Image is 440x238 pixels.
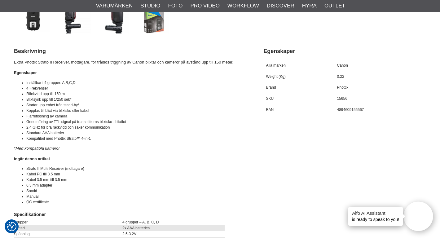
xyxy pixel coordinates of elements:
[140,2,160,10] a: Studio
[7,222,16,231] img: Revisit consent button
[14,231,122,237] td: Spänning
[324,2,345,10] a: Outlet
[337,74,344,79] span: 0.22
[190,2,219,10] a: Pro Video
[266,74,286,79] span: Weight (Kg)
[26,102,248,108] li: Startar upp enhet från stand-by*
[352,210,399,216] h4: Aifo AI Assistant
[122,225,225,231] td: 2x AAA batteries
[26,97,248,102] li: Blixtsynk upp till 1/250 sek*
[26,183,248,188] li: 6.3 mm adapter
[348,207,403,226] div: is ready to speak to you!
[122,219,225,225] td: 4 grupper – A, B, C, D
[266,96,274,101] span: SKU
[26,136,248,141] li: Kompatibel med Phottix Strato™ 4-in-1
[122,231,225,237] td: 2.5-3.2V
[302,2,317,10] a: Hyra
[26,166,248,171] li: Strato II Multi Receiver (mottagare)
[26,188,248,194] li: Snodd
[14,59,248,66] p: Extra Phottix Strato II Receiver, mottagare, för trådlös triggning av Canon blixtar och kameror p...
[14,211,248,218] h4: Specifikationer
[26,177,248,183] li: Kabel 3.5 mm till 3.5 mm
[7,221,16,232] button: Samtyckesinställningar
[14,47,248,55] h2: Beskrivning
[337,96,347,101] span: 15656
[26,171,248,177] li: Kabel PC till 3.5 mm
[266,108,274,112] span: EAN
[26,86,248,91] li: 4 Frekvenser
[14,225,122,231] td: Batteri
[26,194,248,199] li: Manual
[26,91,248,97] li: Räckvidd upp till 150 m
[26,130,248,136] li: Standard AAA batterier
[266,85,276,90] span: Brand
[168,2,183,10] a: Foto
[266,63,286,68] span: Alla märken
[26,108,248,113] li: Kopplas till blixt via blixtsko eller kabel
[14,219,122,225] td: Grupper
[14,70,37,75] strong: Egenskaper
[26,80,248,86] li: Inställbar i 4 grupper: A,B,C,D
[337,108,364,112] span: 4894609156567
[26,125,248,130] li: 2.4 GHz för bra räckvidd och säker kommunikation
[26,113,248,119] li: Fjärrutlösning av kamera
[263,47,426,55] h2: Egenskaper
[96,2,133,10] a: Varumärken
[267,2,294,10] a: Discover
[337,63,348,68] span: Canon
[15,146,60,151] em: Med kompatibla kameror
[14,156,50,161] strong: Ingår denna artikel
[26,119,248,125] li: Genomföring av TTL signal på transmitterns blixtsko - blixtfot
[227,2,259,10] a: Workflow
[26,199,248,205] li: QC certificate
[337,85,348,90] span: Phottix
